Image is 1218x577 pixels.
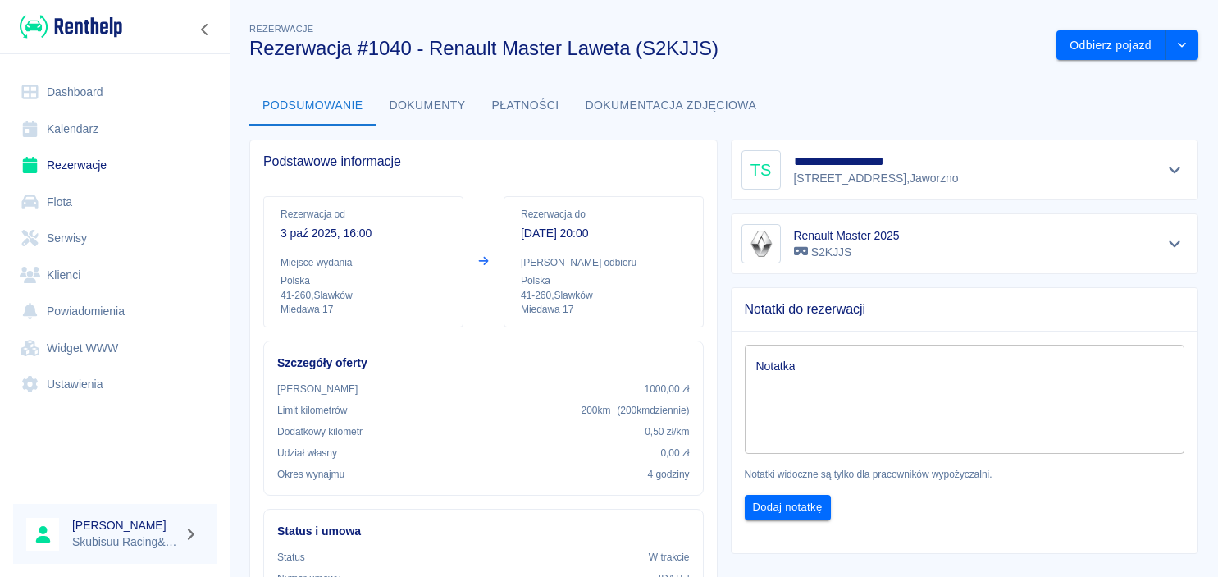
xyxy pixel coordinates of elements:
[660,446,689,460] p: 0,00 zł
[277,523,690,540] h6: Status i umowa
[794,170,959,187] p: [STREET_ADDRESS] , Jaworzno
[617,405,689,416] span: ( 200 km dziennie )
[745,301,1185,318] span: Notatki do rezerwacji
[13,330,217,367] a: Widget WWW
[741,150,781,190] div: TS
[1161,158,1188,181] button: Pokaż szczegóły
[13,293,217,330] a: Powiadomienia
[20,13,122,40] img: Renthelp logo
[277,424,363,439] p: Dodatkowy kilometr
[376,86,479,126] button: Dokumenty
[13,147,217,184] a: Rezerwacje
[281,255,446,270] p: Miejsce wydania
[521,288,687,303] p: 41-260 , Slawków
[281,225,446,242] p: 3 paź 2025, 16:00
[13,184,217,221] a: Flota
[13,257,217,294] a: Klienci
[745,495,831,520] button: Dodaj notatkę
[281,207,446,222] p: Rezerwacja od
[13,111,217,148] a: Kalendarz
[72,533,177,551] p: Skubisuu Racing&Rent
[249,37,1043,60] h3: Rezerwacja #1040 - Renault Master Laweta (S2KJJS)
[645,382,690,396] p: 1000,00 zł
[521,303,687,317] p: Miedawa 17
[72,517,177,533] h6: [PERSON_NAME]
[277,550,305,565] p: Status
[645,424,689,439] p: 0,50 zł /km
[13,74,217,111] a: Dashboard
[582,403,690,418] p: 200 km
[794,227,900,244] h6: Renault Master 2025
[277,467,344,482] p: Okres wynajmu
[521,255,687,270] p: [PERSON_NAME] odbioru
[479,86,573,126] button: Płatności
[263,153,704,170] span: Podstawowe informacje
[277,382,358,396] p: [PERSON_NAME]
[281,288,446,303] p: 41-260 , Slawków
[1161,232,1188,255] button: Pokaż szczegóły
[277,446,337,460] p: Udział własny
[521,273,687,288] p: Polska
[13,366,217,403] a: Ustawienia
[521,225,687,242] p: [DATE] 20:00
[281,303,446,317] p: Miedawa 17
[649,550,690,565] p: W trakcie
[193,19,217,40] button: Zwiń nawigację
[647,467,689,482] p: 4 godziny
[13,13,122,40] a: Renthelp logo
[277,355,690,372] h6: Szczegóły oferty
[745,227,778,260] img: Image
[249,24,313,34] span: Rezerwacje
[281,273,446,288] p: Polska
[573,86,770,126] button: Dokumentacja zdjęciowa
[745,467,1185,482] p: Notatki widoczne są tylko dla pracowników wypożyczalni.
[521,207,687,222] p: Rezerwacja do
[249,86,376,126] button: Podsumowanie
[1056,30,1166,61] button: Odbierz pojazd
[1166,30,1198,61] button: drop-down
[13,220,217,257] a: Serwisy
[277,403,347,418] p: Limit kilometrów
[794,244,900,261] p: S2KJJS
